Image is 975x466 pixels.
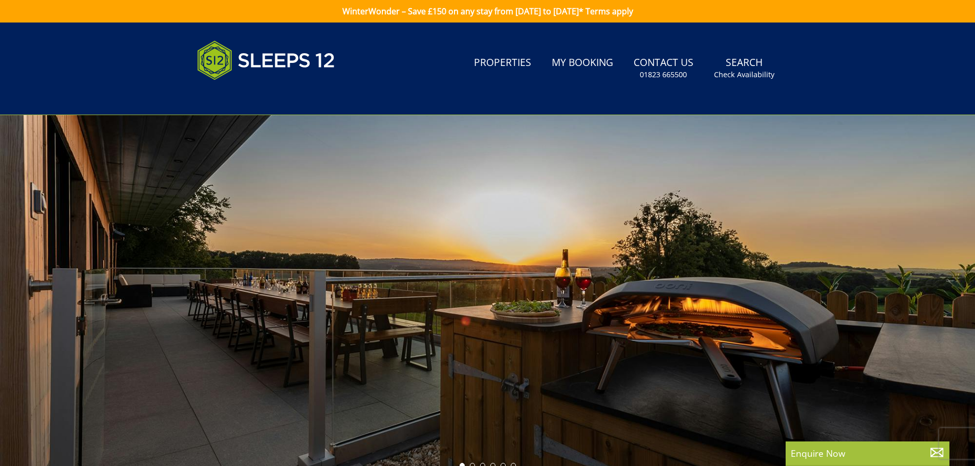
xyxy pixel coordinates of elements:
a: Contact Us01823 665500 [630,52,698,85]
img: Sleeps 12 [197,35,335,86]
small: 01823 665500 [640,70,687,80]
a: SearchCheck Availability [710,52,778,85]
iframe: Customer reviews powered by Trustpilot [192,92,299,101]
small: Check Availability [714,70,774,80]
a: Properties [470,52,535,75]
a: My Booking [548,52,617,75]
p: Enquire Now [791,447,944,460]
